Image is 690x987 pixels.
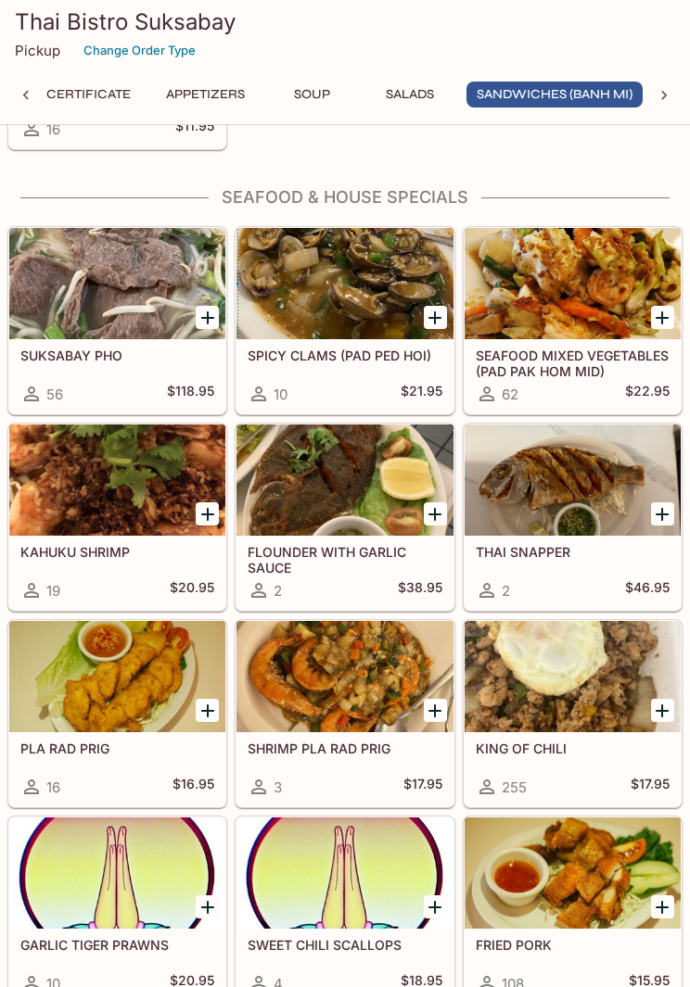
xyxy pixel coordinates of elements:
[15,7,675,36] h3: Thai Bistro Suksabay
[196,895,219,918] button: Add GARLIC TIGER PRAWNS
[236,424,453,536] div: FLOUNDER WITH GARLIC SAUCE
[476,740,670,756] h5: KING OF CHILI
[651,502,674,525] button: Add THAI SNAPPER
[502,778,527,796] span: 255
[248,544,441,575] h5: FLOUNDER WITH GARLIC SAUCE
[465,621,681,732] div: KING OF CHILI
[476,937,670,953] h5: FRIED PORK
[46,386,63,403] span: 56
[236,424,454,611] a: FLOUNDER WITH GARLIC SAUCE2$38.95
[248,348,441,363] h5: SPICY CLAMS (PAD PED HOI)
[15,42,60,59] p: Pickup
[631,776,670,798] h5: $17.95
[9,817,225,929] div: GARLIC TIGER PRAWNS
[368,82,452,108] button: Salads
[8,227,226,414] a: SUKSABAY PHO56$118.95
[170,579,214,601] h5: $20.95
[172,776,214,798] h5: $16.95
[625,383,670,405] h5: $22.95
[424,895,447,918] button: Add SWEET CHILI SCALLOPS
[236,621,453,732] div: SHRIMP PLA RAD PRIG
[236,228,453,339] div: SPICY CLAMS (PAD PED HOI)
[20,544,214,560] h5: KAHUKU SHRIMP
[248,937,441,953] h5: SWEET CHILI SCALLOPS
[651,699,674,722] button: Add KING OF CHILI
[401,383,442,405] h5: $21.95
[75,36,204,65] button: Change Order Type
[625,579,670,601] h5: $46.95
[7,187,683,208] h4: Seafood & House Specials
[9,424,225,536] div: KAHUKU SHRIMP
[270,82,353,108] button: Soup
[236,817,453,929] div: SWEET CHILI SCALLOPS
[466,82,643,108] button: Sandwiches (Banh Mi)
[465,424,681,536] div: THAI SNAPPER
[274,778,282,796] span: 3
[20,348,214,363] h5: SUKSABAY PHO
[274,386,287,403] span: 10
[8,424,226,611] a: KAHUKU SHRIMP19$20.95
[274,582,282,600] span: 2
[46,120,60,138] span: 16
[424,699,447,722] button: Add SHRIMP PLA RAD PRIG
[4,82,141,108] button: Gift Certificate
[502,386,518,403] span: 62
[196,699,219,722] button: Add PLA RAD PRIG
[9,228,225,339] div: SUKSABAY PHO
[236,227,454,414] a: SPICY CLAMS (PAD PED HOI)10$21.95
[398,579,442,601] h5: $38.95
[651,895,674,918] button: Add FRIED PORK
[248,740,441,756] h5: SHRIMP PLA RAD PRIG
[20,937,214,953] h5: GARLIC TIGER PRAWNS
[465,817,681,929] div: FRIED PORK
[236,620,454,807] a: SHRIMP PLA RAD PRIG3$17.95
[403,776,442,798] h5: $17.95
[196,306,219,329] button: Add SUKSABAY PHO
[502,582,510,600] span: 2
[175,118,214,140] h5: $11.95
[424,306,447,329] button: Add SPICY CLAMS (PAD PED HOI)
[464,620,682,807] a: KING OF CHILI255$17.95
[464,424,682,611] a: THAI SNAPPER2$46.95
[8,620,226,807] a: PLA RAD PRIG16$16.95
[46,778,60,796] span: 16
[167,383,214,405] h5: $118.95
[476,348,670,378] h5: SEAFOOD MIXED VEGETABLES (PAD PAK HOM MID)
[20,740,214,756] h5: PLA RAD PRIG
[465,228,681,339] div: SEAFOOD MIXED VEGETABLES (PAD PAK HOM MID)
[156,82,255,108] button: Appetizers
[476,544,670,560] h5: THAI SNAPPER
[46,582,60,600] span: 19
[424,502,447,525] button: Add FLOUNDER WITH GARLIC SAUCE
[196,502,219,525] button: Add KAHUKU SHRIMP
[464,227,682,414] a: SEAFOOD MIXED VEGETABLES (PAD PAK HOM MID)62$22.95
[651,306,674,329] button: Add SEAFOOD MIXED VEGETABLES (PAD PAK HOM MID)
[9,621,225,732] div: PLA RAD PRIG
